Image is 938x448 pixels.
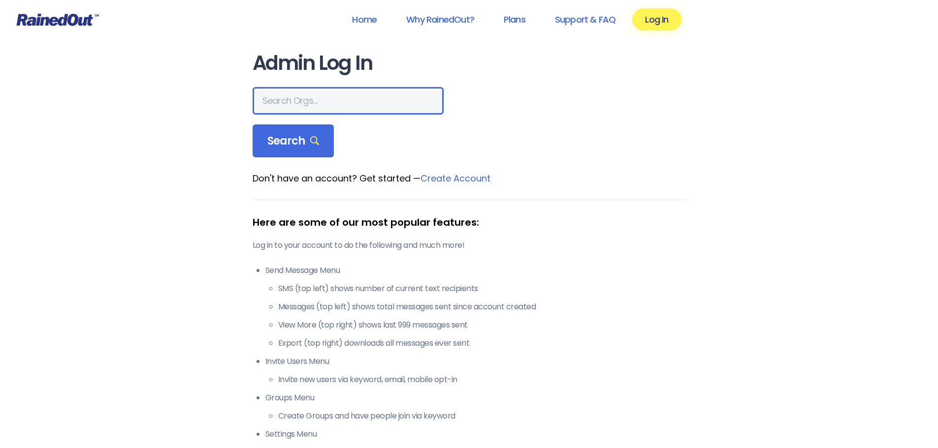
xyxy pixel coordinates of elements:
div: Here are some of our most popular features: [253,215,686,230]
li: Export (top right) downloads all messages ever sent [278,337,686,349]
li: Invite Users Menu [265,356,686,386]
li: Messages (top left) shows total messages sent since account created [278,301,686,313]
h1: Admin Log In [253,52,686,74]
a: Log In [632,8,681,30]
a: Home [339,8,389,30]
li: Invite new users via keyword, email, mobile opt-in [278,374,686,386]
input: Search Orgs… [253,87,444,115]
li: Send Message Menu [265,265,686,349]
li: View More (top right) shows last 999 messages sent [278,319,686,331]
a: Why RainedOut? [393,8,487,30]
span: Search [267,134,320,148]
li: SMS (top left) shows number of current text recipients [278,283,686,295]
p: Log in to your account to do the following and much more! [253,239,686,251]
a: Plans [491,8,538,30]
a: Support & FAQ [542,8,628,30]
a: Create Account [420,172,490,184]
li: Groups Menu [265,392,686,422]
div: Search [253,124,334,158]
li: Create Groups and have people join via keyword [278,410,686,422]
